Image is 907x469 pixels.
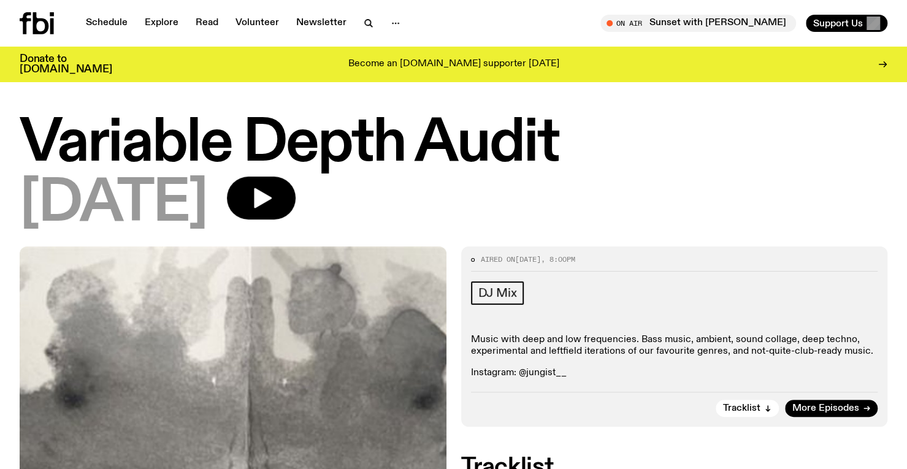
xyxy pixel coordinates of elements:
[515,254,541,264] span: [DATE]
[289,15,354,32] a: Newsletter
[813,18,863,29] span: Support Us
[471,367,878,379] p: Instagram: @jungist__
[471,281,524,305] a: DJ Mix
[541,254,575,264] span: , 8:00pm
[188,15,226,32] a: Read
[478,286,517,300] span: DJ Mix
[20,116,887,172] h1: Variable Depth Audit
[471,334,878,357] p: Music with deep and low frequencies. Bass music, ambient, sound collage, deep techno, experimenta...
[792,404,859,413] span: More Episodes
[785,400,878,417] a: More Episodes
[600,15,796,32] button: On AirSunset with [PERSON_NAME]
[348,59,559,70] p: Become an [DOMAIN_NAME] supporter [DATE]
[806,15,887,32] button: Support Us
[20,177,207,232] span: [DATE]
[716,400,779,417] button: Tracklist
[481,254,515,264] span: Aired on
[723,404,760,413] span: Tracklist
[228,15,286,32] a: Volunteer
[20,54,112,75] h3: Donate to [DOMAIN_NAME]
[78,15,135,32] a: Schedule
[137,15,186,32] a: Explore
